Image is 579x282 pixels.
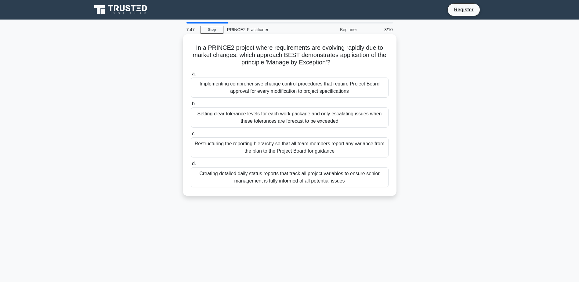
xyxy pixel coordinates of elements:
[192,101,196,106] span: b.
[191,167,389,187] div: Creating detailed daily status reports that track all project variables to ensure senior manageme...
[191,78,389,98] div: Implementing comprehensive change control procedures that require Project Board approval for ever...
[191,137,389,157] div: Restructuring the reporting hierarchy so that all team members report any variance from the plan ...
[190,44,389,67] h5: In a PRINCE2 project where requirements are evolving rapidly due to market changes, which approac...
[307,23,361,36] div: Beginner
[192,71,196,76] span: a.
[191,107,389,128] div: Setting clear tolerance levels for each work package and only escalating issues when these tolera...
[450,6,477,13] a: Register
[223,23,307,36] div: PRINCE2 Practitioner
[201,26,223,34] a: Stop
[361,23,396,36] div: 3/10
[183,23,201,36] div: 7:47
[192,161,196,166] span: d.
[192,131,196,136] span: c.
